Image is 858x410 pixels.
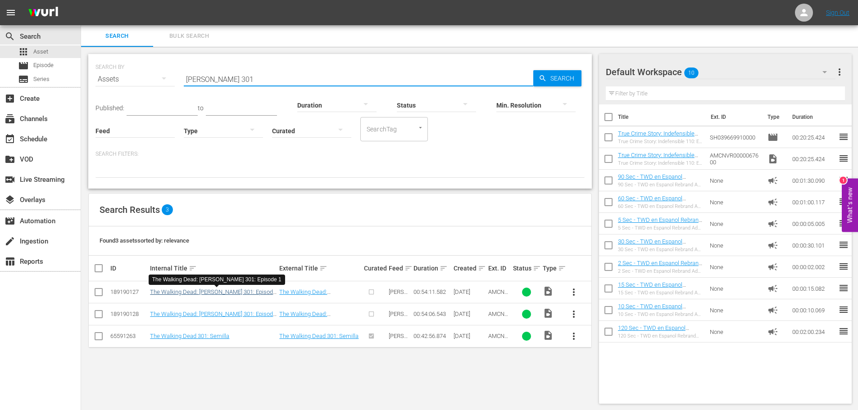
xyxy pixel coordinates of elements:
[789,170,838,191] td: 00:01:30.090
[838,131,849,142] span: reorder
[413,288,450,295] div: 00:54:11.582
[279,333,359,339] a: The Walking Dead 301: Semilla
[5,236,15,247] span: Ingestion
[5,93,15,104] span: Create
[618,130,698,144] a: True Crime Story: Indefensible 110: El elefante en el útero
[389,333,408,353] span: [PERSON_NAME] Feed
[618,247,703,252] div: 30 Sec - TWD en Espanol Rebrand Ad Slates-30s- SLATE
[488,288,508,309] span: AMCNVR0000070431
[606,59,835,85] div: Default Workspace
[150,311,277,324] a: The Walking Dead: [PERSON_NAME] 301: Episode 1
[159,31,220,41] span: Bulk Search
[826,9,849,16] a: Sign Out
[568,309,579,320] span: more_vert
[5,256,15,267] span: Reports
[706,278,764,299] td: None
[618,333,703,339] div: 120 Sec - TWD en Espanol Rebrand Ad Slates-120s- SLATE
[787,104,841,130] th: Duration
[488,333,508,353] span: AMCNVR0000006418
[488,265,510,272] div: Ext. ID
[706,191,764,213] td: None
[706,299,764,321] td: None
[767,326,778,337] span: Ad
[95,104,124,112] span: Published:
[563,281,585,303] button: more_vert
[618,225,703,231] div: 5 Sec - TWD en Espanol Rebrand Ad Slates-5s- SLATE
[5,154,15,165] span: VOD
[5,31,15,42] span: Search
[319,264,327,272] span: sort
[789,213,838,234] td: 00:00:05.005
[33,75,50,84] span: Series
[767,175,778,186] span: Ad
[838,304,849,315] span: reorder
[100,237,189,244] span: Found 3 assets sorted by: relevance
[762,104,787,130] th: Type
[618,195,696,208] a: 60 Sec - TWD en Espanol Rebrand Ad Slates-60s- SLATE
[5,216,15,226] span: Automation
[568,331,579,342] span: more_vert
[563,325,585,347] button: more_vert
[618,324,699,338] a: 120 Sec - TWD en Espanol Rebrand Ad Slates-120s- SLATE
[5,194,15,205] span: Overlays
[100,204,160,215] span: Search Results
[838,326,849,337] span: reorder
[618,173,696,187] a: 90 Sec - TWD en Espanol Rebrand Ad Slates-90s- SLATE
[364,265,386,272] div: Curated
[279,263,361,274] div: External Title
[705,104,763,130] th: Ext. ID
[706,256,764,278] td: None
[389,311,408,331] span: [PERSON_NAME] Feed
[706,234,764,256] td: None
[767,197,778,207] span: Ad
[543,263,560,274] div: Type
[18,74,29,85] span: Series
[5,134,15,144] span: Schedule
[838,218,849,229] span: reorder
[767,218,778,229] span: Ad
[110,288,147,295] div: 189190127
[86,31,148,41] span: Search
[789,126,838,148] td: 00:20:25.424
[110,265,147,272] div: ID
[767,261,778,272] span: Ad
[706,126,764,148] td: SH039669910000
[834,67,845,77] span: more_vert
[5,174,15,185] span: Live Streaming
[618,290,703,296] div: 15 Sec - TWD en Espanol Rebrand Ad Slates-15s- SLATE
[547,70,581,86] span: Search
[478,264,486,272] span: sort
[33,47,48,56] span: Asset
[838,153,849,164] span: reorder
[5,7,16,18] span: menu
[618,303,696,316] a: 10 Sec - TWD en Espanol Rebrand Ad Slates-10s- SLATE
[389,263,411,274] div: Feed
[110,311,147,317] div: 189190128
[488,311,508,331] span: AMCNVR0000070430
[618,281,696,295] a: 15 Sec - TWD en Espanol Rebrand Ad Slates-15s- SLATE
[533,70,581,86] button: Search
[543,286,554,297] span: Video
[454,288,486,295] div: [DATE]
[618,311,703,317] div: 10 Sec - TWD en Espanol Rebrand Ad Slates-10s- SLATE
[413,333,450,339] div: 00:42:56.874
[789,278,838,299] td: 00:00:15.082
[618,203,703,209] div: 60 Sec - TWD en Espanol Rebrand Ad Slates-60s- SLATE
[454,333,486,339] div: [DATE]
[618,152,698,165] a: True Crime Story: Indefensible 110: El elefante en el útero
[838,283,849,293] span: reorder
[568,287,579,297] span: more_vert
[95,67,175,92] div: Assets
[18,60,29,71] span: Episode
[413,263,450,274] div: Duration
[767,305,778,315] span: Ad
[767,283,778,294] span: Ad
[838,239,849,250] span: reorder
[618,216,702,230] a: 5 Sec - TWD en Espanol Rebrand Ad Slates-5s- SLATE
[789,299,838,321] td: 00:00:10.069
[404,264,413,272] span: sort
[842,178,858,232] button: Open Feedback Widget
[33,61,54,70] span: Episode
[18,46,29,57] span: Asset
[840,176,847,184] div: 1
